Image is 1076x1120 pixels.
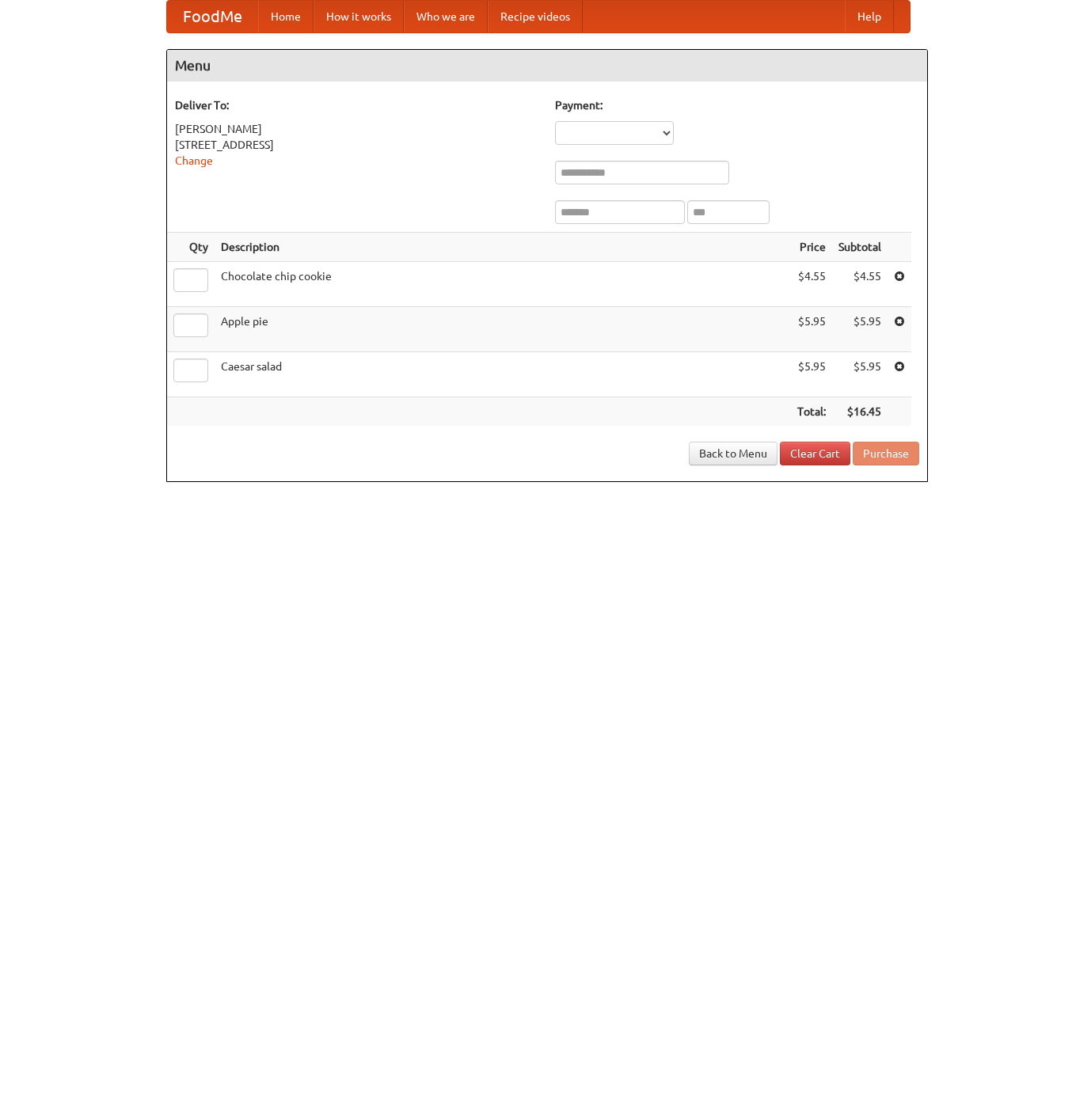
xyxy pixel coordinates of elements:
[215,233,791,262] th: Description
[167,1,258,32] a: FoodMe
[175,97,539,113] h5: Deliver To:
[791,262,832,307] td: $4.55
[215,262,791,307] td: Chocolate chip cookie
[791,233,832,262] th: Price
[832,352,888,397] td: $5.95
[791,307,832,352] td: $5.95
[791,352,832,397] td: $5.95
[555,97,919,113] h5: Payment:
[175,121,539,137] div: [PERSON_NAME]
[215,307,791,352] td: Apple pie
[167,50,927,82] h4: Menu
[314,1,404,32] a: How it works
[258,1,314,32] a: Home
[832,233,888,262] th: Subtotal
[175,137,539,153] div: [STREET_ADDRESS]
[845,1,894,32] a: Help
[215,352,791,397] td: Caesar salad
[832,307,888,352] td: $5.95
[404,1,488,32] a: Who we are
[175,154,213,167] a: Change
[780,442,850,465] a: Clear Cart
[167,233,215,262] th: Qty
[832,397,888,427] th: $16.45
[832,262,888,307] td: $4.55
[791,397,832,427] th: Total:
[488,1,583,32] a: Recipe videos
[689,442,778,465] a: Back to Menu
[853,442,919,465] button: Purchase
